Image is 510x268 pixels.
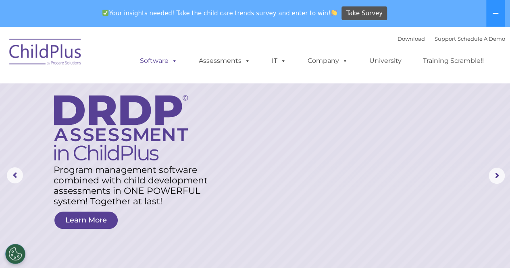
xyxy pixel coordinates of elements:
a: Download [398,35,425,42]
img: ChildPlus by Procare Solutions [5,33,86,73]
a: Support [435,35,456,42]
span: Phone number [112,86,146,92]
a: Company [300,53,356,69]
a: Training Scramble!! [415,53,492,69]
img: 👏 [331,10,337,16]
rs-layer: Program management software combined with child development assessments in ONE POWERFUL system! T... [54,165,217,207]
a: Assessments [191,53,258,69]
a: Learn More [54,212,118,229]
span: Last name [112,53,137,59]
a: Software [132,53,185,69]
img: ✅ [102,10,108,16]
button: Cookies Settings [5,244,25,264]
a: IT [264,53,294,69]
img: DRDP Assessment in ChildPlus [54,95,188,160]
font: | [398,35,505,42]
a: University [361,53,410,69]
span: Take Survey [346,6,383,21]
a: Schedule A Demo [458,35,505,42]
a: Take Survey [341,6,387,21]
span: Your insights needed! Take the child care trends survey and enter to win! [99,5,341,21]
